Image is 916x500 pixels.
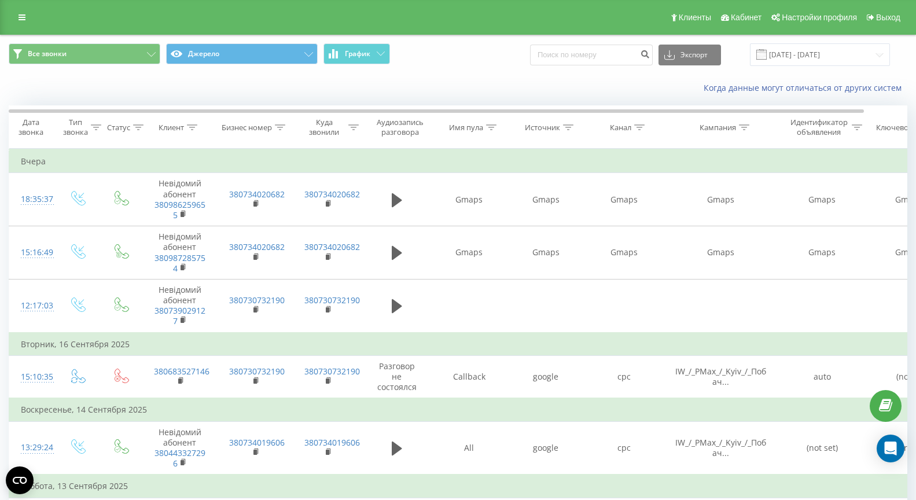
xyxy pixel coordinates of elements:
[663,173,779,226] td: Gmaps
[229,366,285,377] a: 380730732190
[21,436,44,459] div: 13:29:24
[507,355,585,398] td: google
[663,226,779,280] td: Gmaps
[21,366,44,388] div: 15:10:35
[585,173,663,226] td: Gmaps
[675,437,766,458] span: IW_/_PMax_/_Kyiv_/_Побач...
[142,279,218,332] td: Невідомий абонент
[159,123,184,133] div: Клиент
[449,123,483,133] div: Имя пула
[154,366,209,377] a: 380683527146
[303,117,345,137] div: Куда звонили
[154,199,205,220] a: 380986259655
[789,117,849,137] div: Идентификатор объявления
[877,435,904,462] div: Open Intercom Messenger
[222,123,272,133] div: Бизнес номер
[530,45,653,65] input: Поиск по номеру
[229,295,285,306] a: 380730732190
[9,117,52,137] div: Дата звонка
[229,189,285,200] a: 380734020682
[876,13,900,22] span: Выход
[507,421,585,475] td: google
[432,173,507,226] td: Gmaps
[779,355,866,398] td: auto
[21,295,44,317] div: 12:17:03
[610,123,631,133] div: Канал
[507,226,585,280] td: Gmaps
[63,117,88,137] div: Тип звонка
[372,117,428,137] div: Аудиозапись разговора
[675,366,766,387] span: IW_/_PMax_/_Kyiv_/_Побач...
[9,43,160,64] button: Все звонки
[21,188,44,211] div: 18:35:37
[154,252,205,274] a: 380987285754
[679,13,711,22] span: Клиенты
[304,241,360,252] a: 380734020682
[525,123,560,133] div: Источник
[585,355,663,398] td: cpc
[154,447,205,469] a: 380443327296
[731,13,762,22] span: Кабинет
[142,421,218,475] td: Невідомий абонент
[507,173,585,226] td: Gmaps
[782,13,857,22] span: Настройки профиля
[323,43,390,64] button: График
[304,295,360,306] a: 380730732190
[229,241,285,252] a: 380734020682
[142,226,218,280] td: Невідомий абонент
[229,437,285,448] a: 380734019606
[28,49,67,58] span: Все звонки
[432,355,507,398] td: Callback
[142,173,218,226] td: Невідомий абонент
[779,173,866,226] td: Gmaps
[779,421,866,475] td: (not set)
[432,421,507,475] td: All
[154,305,205,326] a: 380739029127
[432,226,507,280] td: Gmaps
[21,241,44,264] div: 15:16:49
[700,123,736,133] div: Кампания
[6,466,34,494] button: Open CMP widget
[779,226,866,280] td: Gmaps
[304,366,360,377] a: 380730732190
[659,45,721,65] button: Экспорт
[345,50,370,58] span: График
[166,43,318,64] button: Джерело
[704,82,907,93] a: Когда данные могут отличаться от других систем
[377,361,417,392] span: Разговор не состоялся
[107,123,130,133] div: Статус
[585,421,663,475] td: cpc
[304,437,360,448] a: 380734019606
[585,226,663,280] td: Gmaps
[304,189,360,200] a: 380734020682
